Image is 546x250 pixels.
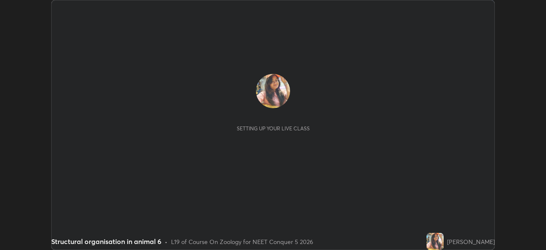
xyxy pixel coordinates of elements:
div: • [165,237,168,246]
img: 6df52b9de9c147eaa292c8009b0a37de.jpg [427,233,444,250]
div: Setting up your live class [237,125,310,132]
div: [PERSON_NAME] [447,237,495,246]
div: L19 of Course On Zoology for NEET Conquer 5 2026 [171,237,313,246]
div: Structural organisation in animal 6 [51,236,161,247]
img: 6df52b9de9c147eaa292c8009b0a37de.jpg [256,74,290,108]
